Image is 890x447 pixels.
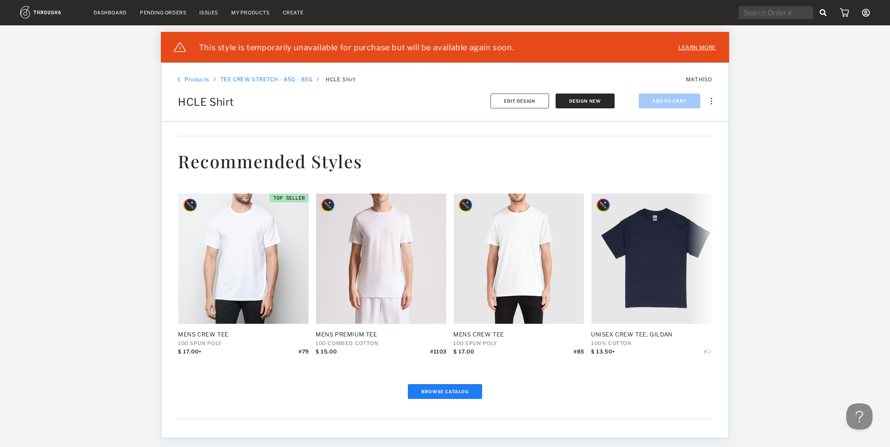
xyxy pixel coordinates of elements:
div: # 85 [574,348,584,361]
div: # 2000 [704,348,722,361]
button: Design New [556,94,615,108]
div: # 79 [299,348,309,361]
img: icon_warning_white.741b8e3f.svg [174,42,186,52]
div: Mens Crew Tee [453,331,584,338]
div: Unisex Crew Tee, Gildan [591,331,722,338]
img: style_designer_badgeMockup.svg [183,198,198,213]
div: / [214,76,216,83]
img: back_bracket.f28aa67b.svg [178,77,180,82]
img: 7c50bc05-4011-4822-955e-11f35b8b0d1b.jpg [591,194,722,324]
div: # 1103 [430,348,447,361]
img: icon_cart.dab5cea1.svg [840,8,849,17]
img: style_designer_badgeMockup.svg [596,198,611,213]
div: $ 15.00 [316,348,337,361]
span: HCLE Shirt [326,76,356,83]
a: Products [184,76,209,83]
a: TEE CREW STRETCH - 85G - 85G [220,76,313,83]
img: style_designer_badgeMockup.svg [458,198,473,213]
div: 100 COMBED COTTON [316,340,447,347]
div: Mens Crew Tee [178,331,309,338]
input: Search Order # [739,6,813,19]
iframe: Help Scout Beacon - Open [846,403,873,430]
a: Pending Orders [140,10,186,16]
button: Edit Design [490,94,549,108]
img: 42b82b05-efab-4b3d-afa1-d18a665238f8.jpg [178,194,309,324]
button: Add To Cart [639,94,700,108]
div: 100% Cotton [591,340,722,347]
img: 1a7a8ff5-6249-488b-94d4-818f7ab252ca.jpg [454,194,584,324]
div: $ 13.50+ [591,348,615,361]
button: Browse Catalog [408,384,482,399]
span: / [317,76,319,83]
div: 100 SPUN POLY [453,340,584,347]
img: 4f82fb0e-affe-445d-a4c8-9149c8916edd.jpg [316,194,446,324]
img: logo.1c10ca64.svg [20,6,80,18]
span: MATHISO [686,76,712,83]
div: This style is temporarily unavailable for purchase but will be available again soon. [199,43,514,52]
div: Mens Premium Tee [316,331,447,338]
div: 100 SPUN POLY [178,340,309,347]
span: Edit Design [504,98,535,104]
a: Dashboard [94,10,127,16]
a: Learn more [678,38,716,56]
a: My Products [231,10,270,16]
img: meatball_vertical.0c7b41df.svg [711,98,712,104]
span: HCLE Shirt [178,96,234,108]
div: $ 17.00 [453,348,474,361]
a: Create [283,10,304,16]
h1: Recommended Styles [178,149,712,173]
img: style_designer_badgeMockup.svg [320,198,335,213]
a: Issues [199,10,218,16]
div: $ 17.00+ [178,348,202,361]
